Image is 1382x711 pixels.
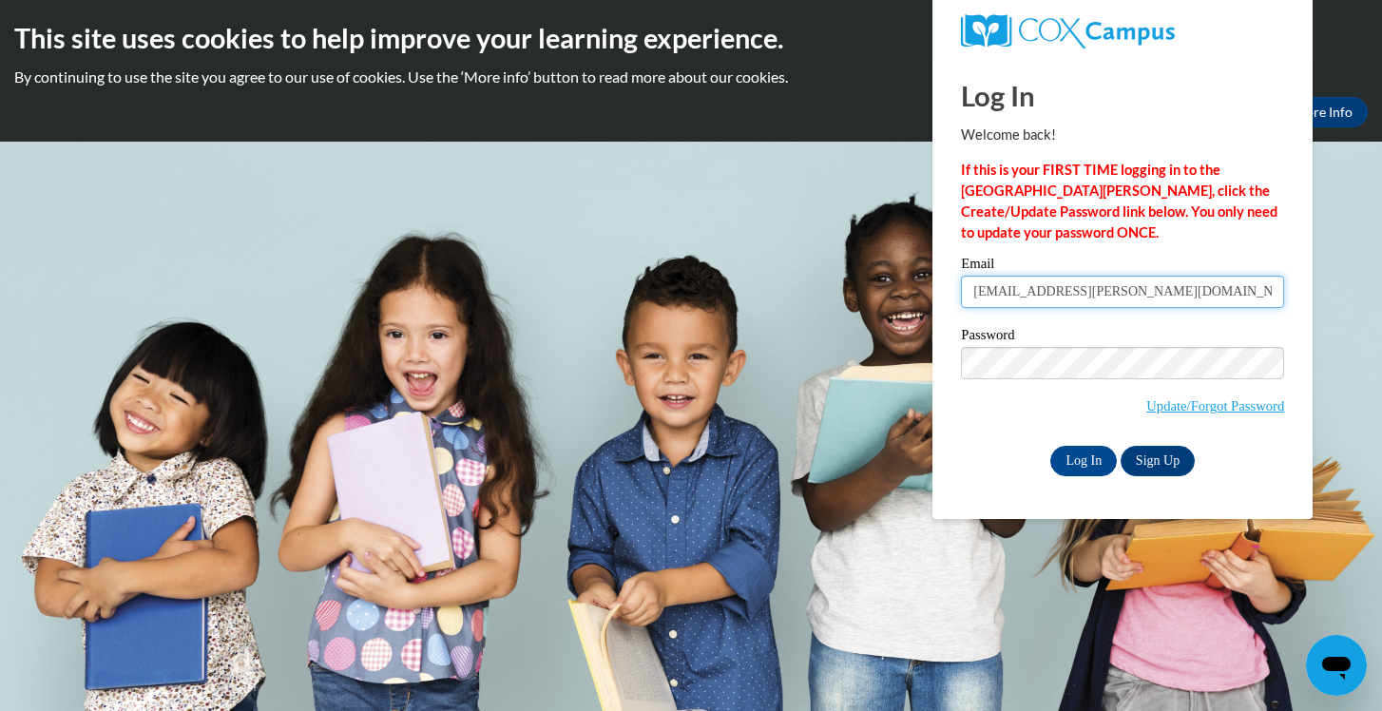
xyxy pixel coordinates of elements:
[14,67,1368,87] p: By continuing to use the site you agree to our use of cookies. Use the ‘More info’ button to read...
[14,19,1368,57] h2: This site uses cookies to help improve your learning experience.
[1278,97,1368,127] a: More Info
[961,14,1174,48] img: COX Campus
[961,162,1277,240] strong: If this is your FIRST TIME logging in to the [GEOGRAPHIC_DATA][PERSON_NAME], click the Create/Upd...
[1146,398,1284,413] a: Update/Forgot Password
[961,257,1284,276] label: Email
[961,14,1284,48] a: COX Campus
[961,328,1284,347] label: Password
[961,125,1284,145] p: Welcome back!
[1050,446,1117,476] input: Log In
[1306,635,1367,696] iframe: Button to launch messaging window
[1121,446,1195,476] a: Sign Up
[961,76,1284,115] h1: Log In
